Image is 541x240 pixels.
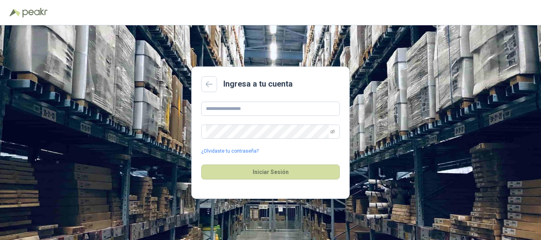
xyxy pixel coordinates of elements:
img: Peakr [22,8,48,17]
span: eye-invisible [330,129,335,134]
button: Iniciar Sesión [201,164,340,180]
a: ¿Olvidaste tu contraseña? [201,147,259,155]
h2: Ingresa a tu cuenta [223,78,293,90]
img: Logo [10,9,21,17]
